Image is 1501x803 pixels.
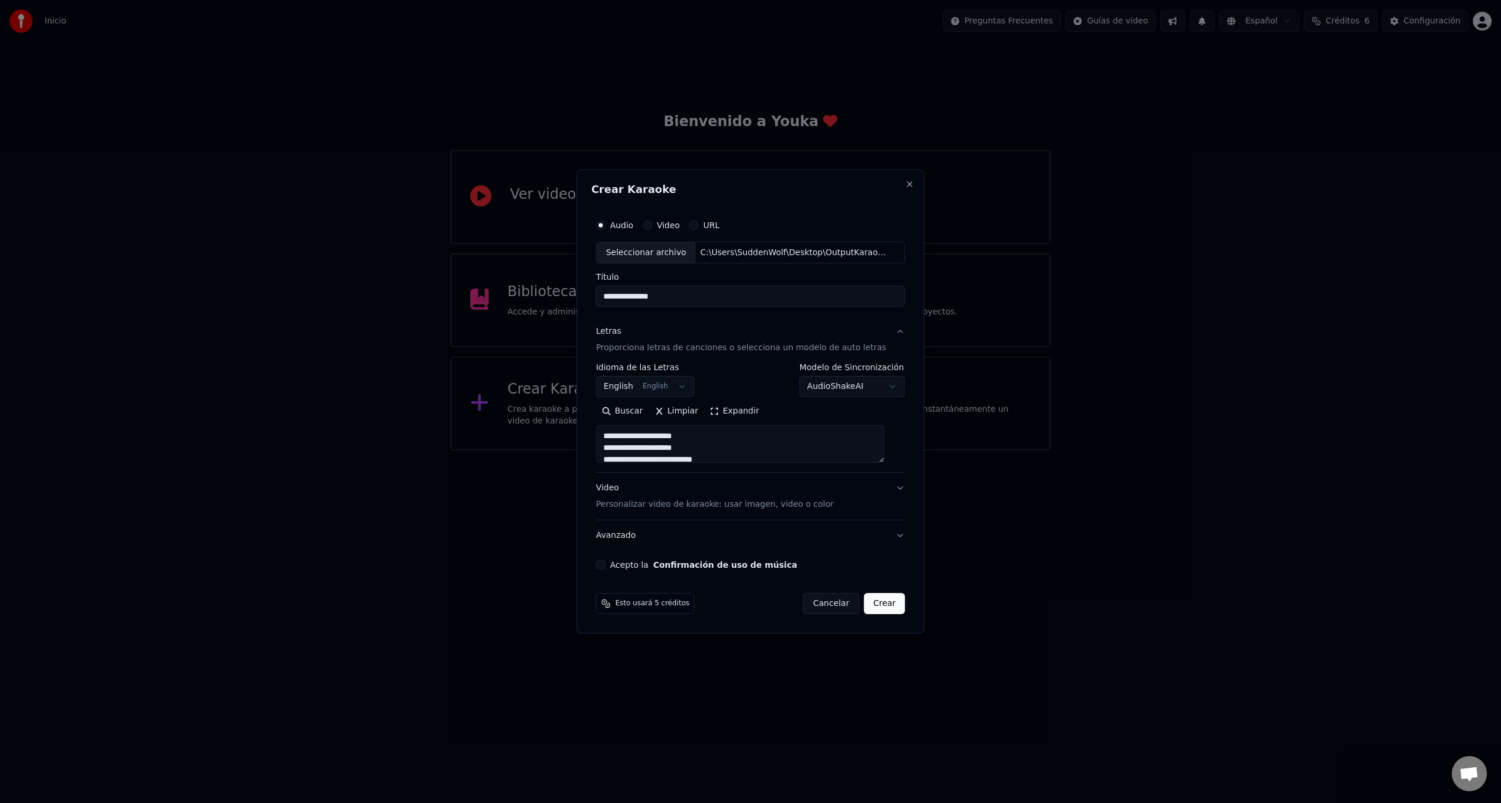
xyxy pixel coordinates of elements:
[800,364,905,372] label: Modelo de Sincronización
[596,343,886,354] p: Proporciona letras de canciones o selecciona un modelo de auto letras
[864,593,905,614] button: Crear
[610,561,797,569] label: Acepto la
[596,483,833,511] div: Video
[596,520,905,551] button: Avanzado
[596,317,905,364] button: LetrasProporciona letras de canciones o selecciona un modelo de auto letras
[596,273,905,282] label: Título
[596,364,694,372] label: Idioma de las Letras
[657,221,680,229] label: Video
[596,364,905,473] div: LetrasProporciona letras de canciones o selecciona un modelo de auto letras
[596,326,621,338] div: Letras
[596,402,648,421] button: Buscar
[610,221,633,229] label: Audio
[596,242,695,263] div: Seleccionar archivo
[596,473,905,520] button: VideoPersonalizar video de karaoke: usar imagen, video o color
[653,561,797,569] button: Acepto la
[615,599,689,608] span: Esto usará 5 créditos
[803,593,860,614] button: Cancelar
[704,402,765,421] button: Expandir
[648,402,704,421] button: Limpiar
[591,184,909,195] h2: Crear Karaoke
[596,499,833,510] p: Personalizar video de karaoke: usar imagen, video o color
[703,221,719,229] label: URL
[695,247,895,259] div: C:\Users\SuddenWolf\Desktop\OutputKaraoke\SinUso\WhatsApp Audio [DATE] 19.06.09_e6397a51.mp3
